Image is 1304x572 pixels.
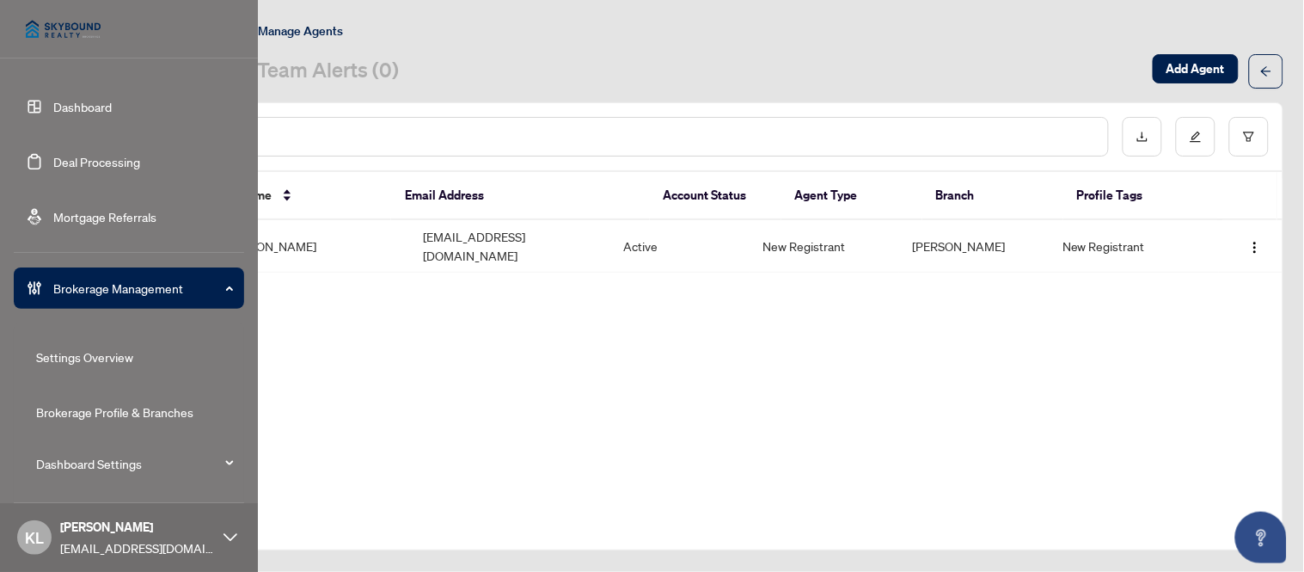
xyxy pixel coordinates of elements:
[410,220,609,273] td: [EMAIL_ADDRESS][DOMAIN_NAME]
[1243,131,1255,143] span: filter
[899,220,1049,273] td: [PERSON_NAME]
[60,538,215,557] span: [EMAIL_ADDRESS][DOMAIN_NAME]
[1241,232,1269,260] button: Logo
[1235,512,1287,563] button: Open asap
[36,404,193,420] a: Brokerage Profile & Branches
[36,456,142,471] a: Dashboard Settings
[1260,65,1272,77] span: arrow-left
[1248,241,1262,255] img: Logo
[1153,54,1239,83] button: Add Agent
[53,99,112,114] a: Dashboard
[36,349,133,365] a: Settings Overview
[14,9,113,50] img: logo
[53,154,140,169] a: Deal Processing
[1063,172,1223,220] th: Profile Tags
[1136,131,1148,143] span: download
[1229,117,1269,157] button: filter
[210,220,409,273] td: [PERSON_NAME]
[1166,55,1225,83] span: Add Agent
[1190,131,1202,143] span: edit
[53,209,156,224] a: Mortgage Referrals
[1176,117,1215,157] button: edit
[650,172,781,220] th: Account Status
[25,526,44,550] span: KL
[391,172,650,220] th: Email Address
[781,172,922,220] th: Agent Type
[53,279,232,298] span: Brokerage Management
[1049,220,1218,273] td: New Registrant
[257,56,399,87] a: Team Alerts (0)
[1123,117,1162,157] button: download
[750,220,899,273] td: New Registrant
[609,220,750,273] td: Active
[203,172,391,220] th: Full Name
[922,172,1063,220] th: Branch
[258,23,343,39] span: Manage Agents
[60,518,215,537] span: [PERSON_NAME]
